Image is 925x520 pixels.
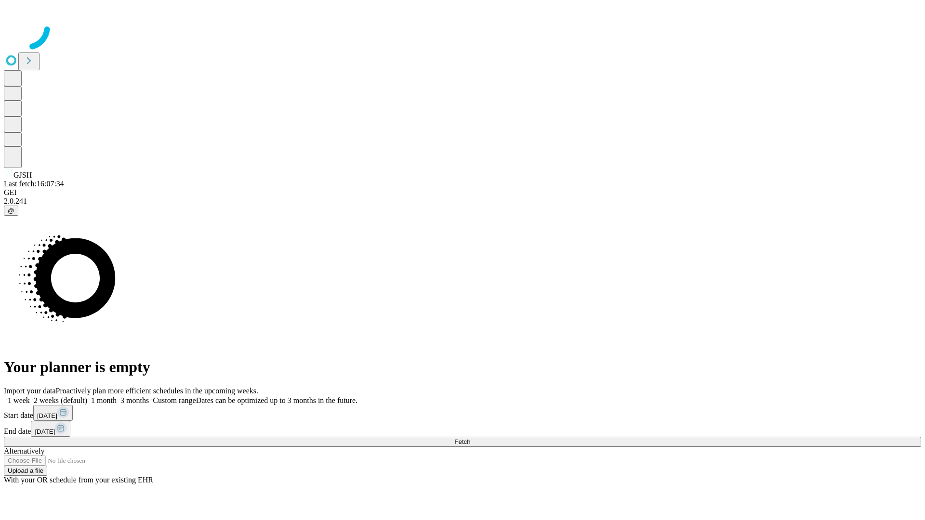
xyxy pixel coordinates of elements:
[4,405,921,421] div: Start date
[196,396,357,404] span: Dates can be optimized up to 3 months in the future.
[35,428,55,435] span: [DATE]
[91,396,117,404] span: 1 month
[4,180,64,188] span: Last fetch: 16:07:34
[153,396,196,404] span: Custom range
[4,421,921,437] div: End date
[34,396,87,404] span: 2 weeks (default)
[8,207,14,214] span: @
[4,437,921,447] button: Fetch
[4,188,921,197] div: GEI
[31,421,70,437] button: [DATE]
[4,476,153,484] span: With your OR schedule from your existing EHR
[4,206,18,216] button: @
[13,171,32,179] span: GJSH
[37,412,57,419] span: [DATE]
[56,387,258,395] span: Proactively plan more efficient schedules in the upcoming weeks.
[4,466,47,476] button: Upload a file
[454,438,470,445] span: Fetch
[4,447,44,455] span: Alternatively
[4,358,921,376] h1: Your planner is empty
[120,396,149,404] span: 3 months
[8,396,30,404] span: 1 week
[4,197,921,206] div: 2.0.241
[4,387,56,395] span: Import your data
[33,405,73,421] button: [DATE]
